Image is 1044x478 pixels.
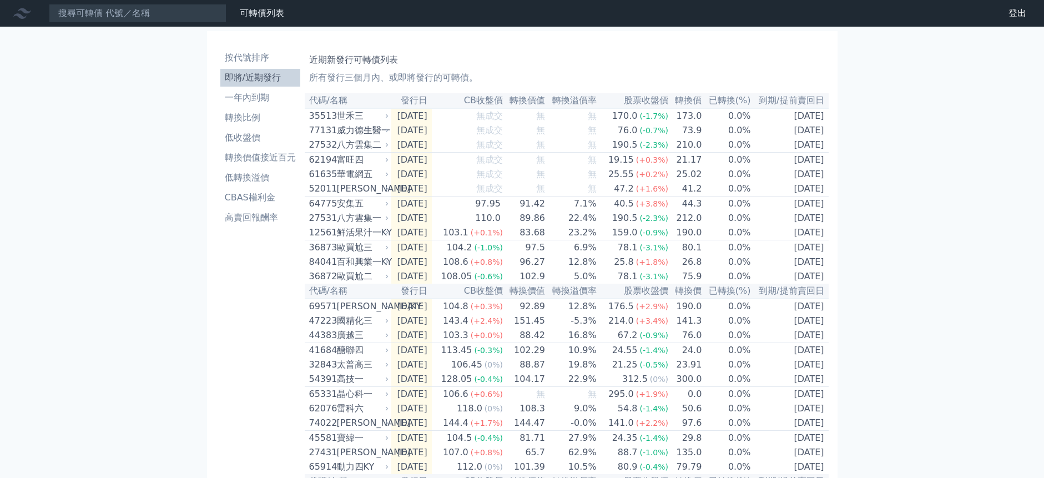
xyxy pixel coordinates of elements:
span: (-0.4%) [474,434,503,442]
td: [DATE] [391,167,432,182]
td: 12.8% [546,299,597,314]
td: [DATE] [752,108,829,123]
div: 32843 [309,358,334,371]
div: 40.5 [612,197,636,210]
span: (-2.3%) [639,140,668,149]
td: 44.3 [669,197,702,212]
span: (-0.7%) [639,126,668,135]
li: 低轉換溢價 [220,171,300,184]
div: 113.45 [438,344,474,357]
td: 6.9% [546,240,597,255]
div: 45581 [309,431,334,445]
th: 轉換溢價率 [546,284,597,299]
div: 110.0 [473,212,503,225]
div: 104.5 [445,431,475,445]
td: 0.0% [702,182,751,197]
div: 77131 [309,124,334,137]
td: 300.0 [669,372,702,387]
div: 67.2 [616,329,640,342]
div: 84041 [309,255,334,269]
div: 36872 [309,270,334,283]
td: [DATE] [391,211,432,225]
th: 轉換溢價率 [546,93,597,108]
div: 44383 [309,329,334,342]
span: 無 [588,139,597,150]
td: [DATE] [391,358,432,372]
div: 170.0 [610,109,640,123]
div: 62076 [309,402,334,415]
span: (+2.2%) [636,419,668,427]
span: (+2.4%) [471,316,503,325]
span: 無成交 [476,125,503,135]
td: [DATE] [391,314,432,328]
a: 高賣回報酬率 [220,209,300,227]
div: 歐買尬三 [337,241,387,254]
div: 鮮活果汁一KY [337,226,387,239]
td: 0.0 [669,387,702,402]
div: 富旺四 [337,153,387,167]
td: [DATE] [752,211,829,225]
li: 低收盤價 [220,131,300,144]
div: 104.2 [445,241,475,254]
td: [DATE] [391,343,432,358]
td: 0.0% [702,299,751,314]
th: 轉換價值 [503,93,546,108]
div: 19.15 [606,153,636,167]
td: 27.9% [546,431,597,446]
td: [DATE] [391,138,432,153]
td: [DATE] [391,416,432,431]
span: (+0.6%) [471,390,503,399]
li: 轉換價值接近百元 [220,151,300,164]
span: (-0.3%) [474,346,503,355]
a: 低轉換溢價 [220,169,300,187]
span: (-1.7%) [639,112,668,120]
div: 62194 [309,153,334,167]
div: 威力德生醫一 [337,124,387,137]
div: 八方雲集一 [337,212,387,225]
td: [DATE] [752,387,829,402]
td: [DATE] [752,314,829,328]
div: 47.2 [612,182,636,195]
td: 16.8% [546,328,597,343]
th: 代碼/名稱 [305,93,391,108]
td: 0.0% [702,123,751,138]
td: 212.0 [669,211,702,225]
div: [PERSON_NAME] [337,416,387,430]
span: (+0.0%) [471,331,503,340]
span: (+1.6%) [636,184,668,193]
td: 23.91 [669,358,702,372]
td: 62.9% [546,445,597,460]
td: [DATE] [391,299,432,314]
td: 0.0% [702,255,751,269]
td: 0.0% [702,401,751,416]
td: 26.8 [669,255,702,269]
div: 54391 [309,373,334,386]
td: 104.17 [503,372,546,387]
input: 搜尋可轉債 代號／名稱 [49,4,226,23]
td: 108.3 [503,401,546,416]
div: 108.6 [441,255,471,269]
td: 88.87 [503,358,546,372]
td: 97.5 [503,240,546,255]
span: 無 [588,183,597,194]
div: 52011 [309,182,334,195]
span: 無 [588,389,597,399]
div: 295.0 [606,388,636,401]
td: [DATE] [752,431,829,446]
span: (-1.4%) [639,404,668,413]
div: 41684 [309,344,334,357]
td: [DATE] [391,182,432,197]
td: [DATE] [391,123,432,138]
div: 141.0 [606,416,636,430]
td: 0.0% [702,358,751,372]
td: 41.2 [669,182,702,197]
td: [DATE] [752,138,829,153]
td: 10.9% [546,343,597,358]
a: 轉換比例 [220,109,300,127]
div: 安集五 [337,197,387,210]
th: 到期/提前賣回日 [752,93,829,108]
div: 118.0 [455,402,485,415]
td: [DATE] [391,153,432,168]
th: 轉換價值 [503,284,546,299]
span: (+0.3%) [636,155,668,164]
